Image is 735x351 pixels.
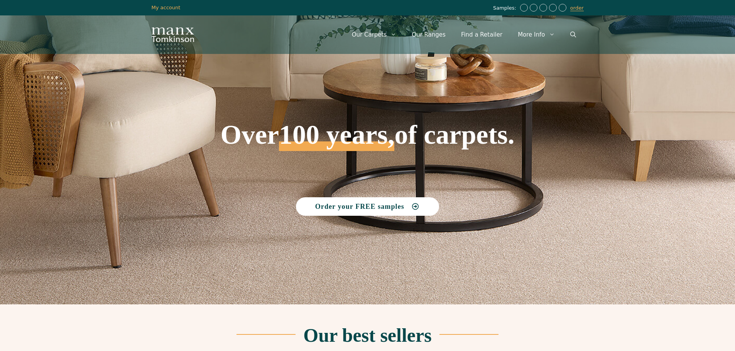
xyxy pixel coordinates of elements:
a: order [570,5,584,11]
a: More Info [510,23,562,46]
h2: Our best sellers [303,326,431,345]
span: 100 years, [279,128,394,151]
nav: Primary [344,23,584,46]
a: My account [152,5,181,10]
a: Find a Retailer [453,23,510,46]
h1: Over of carpets. [152,65,584,151]
span: Samples: [493,5,518,12]
span: Order your FREE samples [315,203,404,210]
a: Our Carpets [344,23,404,46]
a: Our Ranges [404,23,453,46]
a: Open Search Bar [563,23,584,46]
a: Order your FREE samples [296,197,439,216]
img: Manx Tomkinson [152,27,194,42]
